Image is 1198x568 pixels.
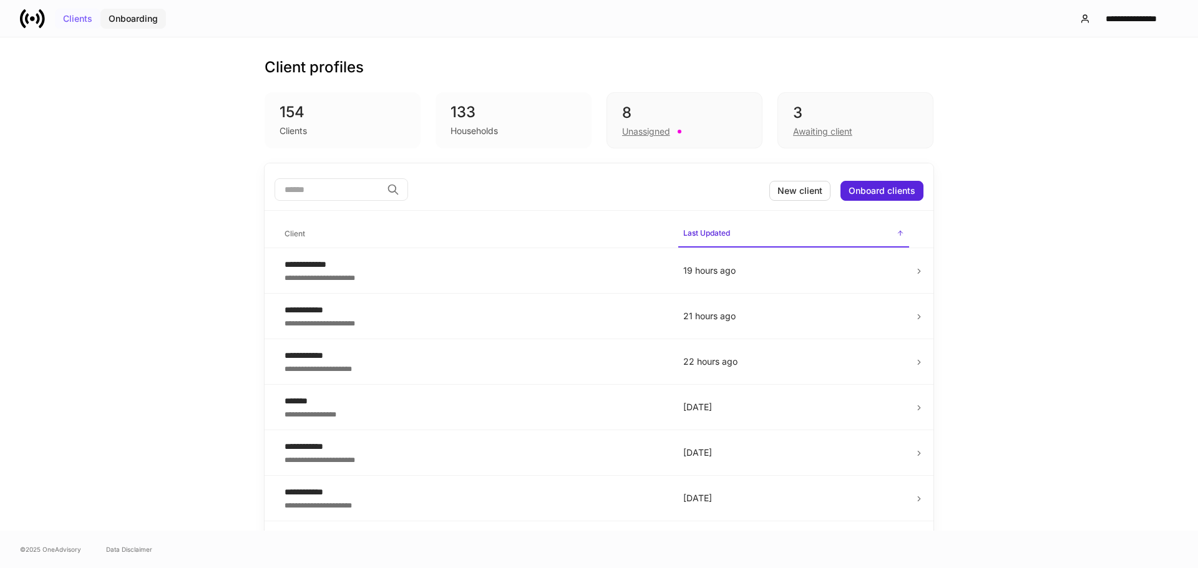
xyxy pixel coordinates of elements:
span: Last Updated [678,221,909,248]
p: 21 hours ago [683,310,904,322]
p: 22 hours ago [683,355,904,368]
div: 8Unassigned [606,92,762,148]
div: 8 [622,103,747,123]
a: Data Disclaimer [106,544,152,554]
div: 3Awaiting client [777,92,933,148]
button: Clients [55,9,100,29]
div: 3 [793,103,918,123]
button: New client [769,181,830,201]
button: Onboard clients [840,181,923,201]
p: [DATE] [683,446,904,459]
span: Client [280,221,668,247]
div: Clients [63,14,92,23]
div: Households [450,125,498,137]
div: 133 [450,102,577,122]
span: © 2025 OneAdvisory [20,544,81,554]
p: [DATE] [683,492,904,504]
h6: Last Updated [683,227,730,239]
h3: Client profiles [265,57,364,77]
button: Onboarding [100,9,166,29]
div: Unassigned [622,125,670,138]
div: New client [777,186,822,195]
h6: Client [285,228,305,239]
div: Onboarding [109,14,158,23]
div: Awaiting client [793,125,852,138]
p: 19 hours ago [683,264,904,277]
div: Onboard clients [849,186,915,195]
div: 154 [280,102,406,122]
div: Clients [280,125,307,137]
p: [DATE] [683,401,904,413]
